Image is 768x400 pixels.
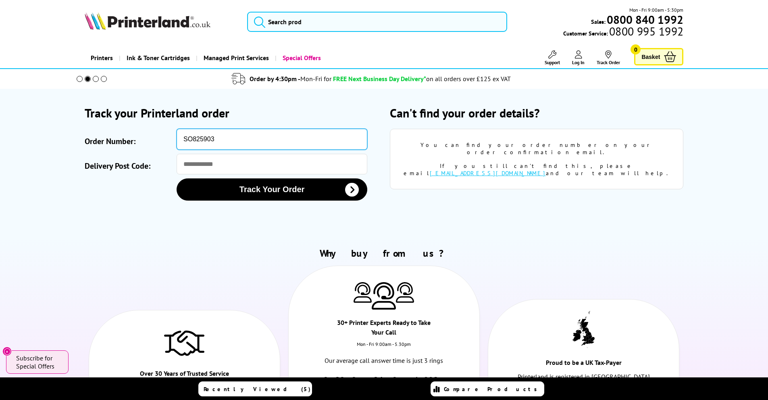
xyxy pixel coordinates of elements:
span: Subscribe for Special Offers [16,354,60,370]
b: 0800 840 1992 [607,12,683,27]
p: Our average call answer time is just 3 rings [317,355,451,366]
span: Sales: [591,18,606,25]
span: Ink & Toner Cartridges [127,48,190,68]
a: Log In [572,50,585,65]
img: Printerland Logo [85,12,210,30]
a: Compare Products [431,381,544,396]
span: Customer Service: [563,27,683,37]
span: 0 [631,44,641,54]
a: Support [545,50,560,65]
h2: Why buy from us? [85,247,684,260]
a: Ink & Toner Cartridges [119,48,196,68]
div: Mon - Fri 9:00am - 5.30pm [289,341,479,355]
div: Proud to be a UK Tax-Payer [536,358,631,371]
span: 0800 995 1992 [608,27,683,35]
span: Support [545,59,560,65]
a: Recently Viewed (5) [198,381,312,396]
img: UK tax payer [572,311,595,348]
a: Managed Print Services [196,48,275,68]
span: Order by 4:30pm - [250,75,331,83]
img: Printer Experts [372,282,396,310]
div: Over 30 Years of Trusted Service [137,369,232,382]
span: Basket [641,51,660,62]
input: eg: SOA123456 or SO123456 [177,129,367,150]
button: Close [2,347,12,356]
img: Trusted Service [164,327,204,359]
label: Delivery Post Code: [85,158,173,174]
span: Log In [572,59,585,65]
a: Printerland Logo [85,12,237,31]
a: Basket 0 [634,48,683,65]
li: modal_delivery [66,72,677,86]
div: You can find your order number on your order confirmation email. [402,141,671,156]
span: Mon-Fri for [300,75,331,83]
a: Track Order [597,50,620,65]
img: Printer Experts [354,282,372,303]
h2: Track your Printerland order [85,105,378,121]
a: 0800 840 1992 [606,16,683,23]
a: [EMAIL_ADDRESS][DOMAIN_NAME] [430,170,546,177]
span: FREE Next Business Day Delivery* [333,75,426,83]
span: Mon - Fri 9:00am - 5:30pm [629,6,683,14]
h2: Can't find your order details? [390,105,683,121]
div: If you still can't find this, please email and our team will help. [402,162,671,177]
button: Track Your Order [177,178,367,201]
div: 30+ Printer Experts Ready to Take Your Call [336,318,432,341]
label: Order Number: [85,133,173,150]
span: Recently Viewed (5) [204,385,311,393]
div: on all orders over £125 ex VAT [426,75,511,83]
img: Printer Experts [396,282,414,303]
a: 0800 840 1992 [323,374,445,387]
a: Special Offers [275,48,327,68]
input: Search prod [247,12,507,32]
a: Printers [85,48,119,68]
span: Compare Products [444,385,541,393]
